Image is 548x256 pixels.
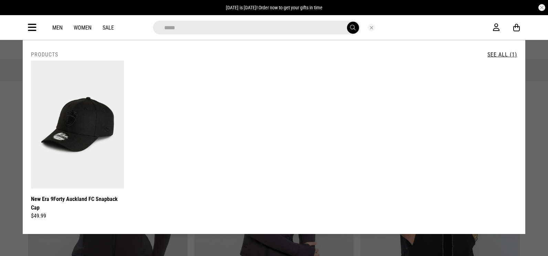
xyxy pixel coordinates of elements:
[31,195,124,212] a: New Era 9Forty Auckland FC Snapback Cap
[368,24,375,31] button: Close search
[31,51,58,58] h2: Products
[31,61,124,189] img: New Era 9forty Auckland Fc Snapback Cap in Black
[74,24,92,31] a: Women
[519,227,548,256] iframe: LiveChat chat widget
[226,5,323,10] span: [DATE] is [DATE]! Order now to get your gifts in time
[52,24,63,31] a: Men
[103,24,114,31] a: Sale
[31,212,124,220] div: $49.99
[487,51,517,58] a: See All (1)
